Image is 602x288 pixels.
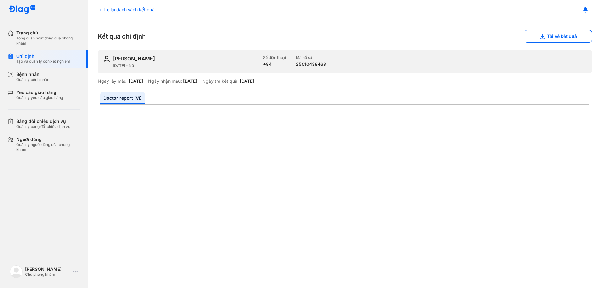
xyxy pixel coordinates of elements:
[25,272,70,277] div: Chủ phòng khám
[16,71,49,77] div: Bệnh nhân
[16,118,70,124] div: Bảng đối chiếu dịch vụ
[129,78,143,84] div: [DATE]
[16,124,70,129] div: Quản lý bảng đối chiếu dịch vụ
[148,78,182,84] div: Ngày nhận mẫu:
[263,61,286,67] div: +84
[16,90,63,95] div: Yêu cầu giao hàng
[25,266,70,272] div: [PERSON_NAME]
[16,59,70,64] div: Tạo và quản lý đơn xét nghiệm
[16,77,49,82] div: Quản lý bệnh nhân
[183,78,197,84] div: [DATE]
[296,61,326,67] div: 25010438468
[296,55,326,60] div: Mã hồ sơ
[113,63,258,68] div: [DATE] - Nữ
[10,265,23,278] img: logo
[113,55,155,62] div: [PERSON_NAME]
[16,137,80,142] div: Người dùng
[202,78,239,84] div: Ngày trả kết quả:
[98,30,592,43] div: Kết quả chỉ định
[16,30,80,36] div: Trang chủ
[16,142,80,152] div: Quản lý người dùng của phòng khám
[16,53,70,59] div: Chỉ định
[103,55,110,63] img: user-icon
[98,6,155,13] div: Trở lại danh sách kết quả
[98,78,128,84] div: Ngày lấy mẫu:
[240,78,254,84] div: [DATE]
[525,30,592,43] button: Tải về kết quả
[16,36,80,46] div: Tổng quan hoạt động của phòng khám
[263,55,286,60] div: Số điện thoại
[100,92,145,104] a: Doctor report (VI)
[16,95,63,100] div: Quản lý yêu cầu giao hàng
[9,5,36,15] img: logo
